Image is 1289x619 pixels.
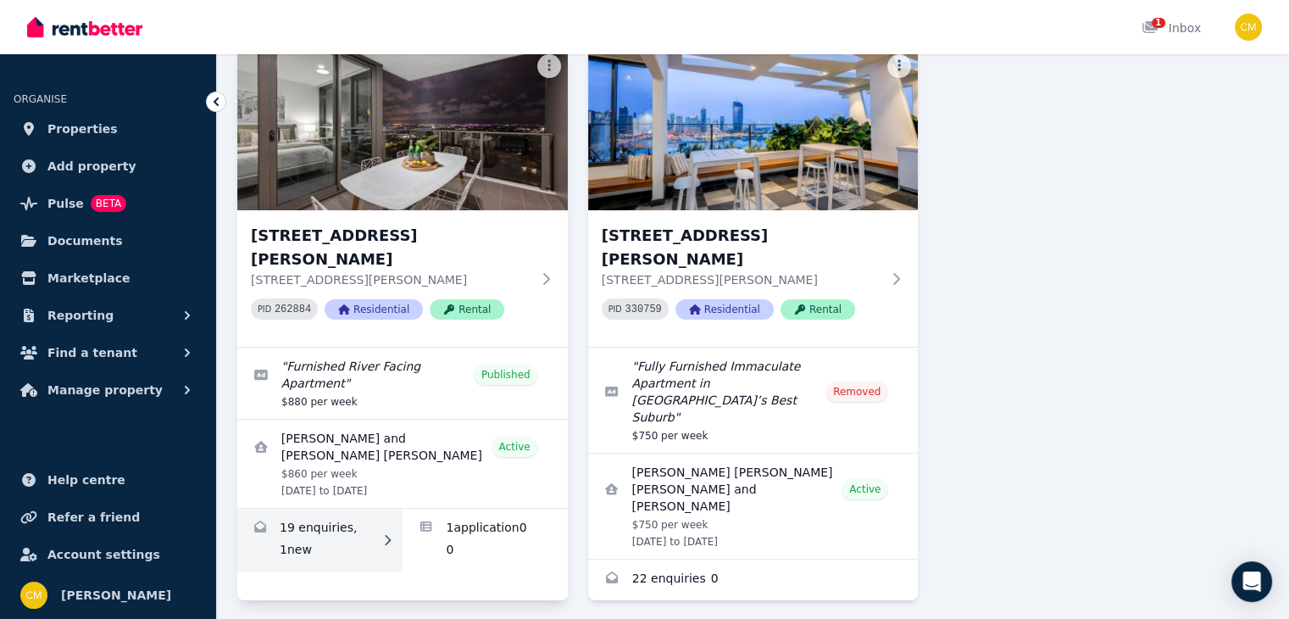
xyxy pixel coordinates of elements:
[588,560,919,600] a: Enquiries for 1303/49 Cordelia Street, South Brisbane
[47,544,160,565] span: Account settings
[588,47,919,347] a: 1303/49 Cordelia Street, South Brisbane[STREET_ADDRESS][PERSON_NAME][STREET_ADDRESS][PERSON_NAME]...
[588,47,919,210] img: 1303/49 Cordelia Street, South Brisbane
[275,304,311,315] code: 262884
[237,348,568,419] a: Edit listing: Furnished River Facing Apartment
[237,47,568,347] a: 1010/37 Mayne Road, Bowen Hills[STREET_ADDRESS][PERSON_NAME][STREET_ADDRESS][PERSON_NAME]PID 2628...
[1152,18,1165,28] span: 1
[602,224,881,271] h3: [STREET_ADDRESS][PERSON_NAME]
[537,54,561,78] button: More options
[47,231,123,251] span: Documents
[14,463,203,497] a: Help centre
[14,261,203,295] a: Marketplace
[47,156,136,176] span: Add property
[251,271,531,288] p: [STREET_ADDRESS][PERSON_NAME]
[47,507,140,527] span: Refer a friend
[47,119,118,139] span: Properties
[588,348,919,453] a: Edit listing: Fully Furnished Immaculate Apartment in Brisbane’s Best Suburb
[237,509,403,572] a: Enquiries for 1010/37 Mayne Road, Bowen Hills
[325,299,423,320] span: Residential
[14,373,203,407] button: Manage property
[14,500,203,534] a: Refer a friend
[61,585,171,605] span: [PERSON_NAME]
[781,299,855,320] span: Rental
[588,454,919,559] a: View details for Rachel Emma Louise Cole and Liam Michael Cannon
[27,14,142,40] img: RentBetter
[14,336,203,370] button: Find a tenant
[608,304,622,314] small: PID
[20,582,47,609] img: Chantelle Martin
[47,268,130,288] span: Marketplace
[625,304,662,315] code: 330759
[47,193,84,214] span: Pulse
[251,224,531,271] h3: [STREET_ADDRESS][PERSON_NAME]
[237,420,568,508] a: View details for Katriona Allen and Connor Moriarty
[1231,561,1272,602] div: Open Intercom Messenger
[1142,20,1201,36] div: Inbox
[47,305,114,326] span: Reporting
[14,298,203,332] button: Reporting
[258,304,271,314] small: PID
[675,299,774,320] span: Residential
[430,299,504,320] span: Rental
[14,93,67,105] span: ORGANISE
[14,538,203,572] a: Account settings
[602,271,881,288] p: [STREET_ADDRESS][PERSON_NAME]
[237,47,568,210] img: 1010/37 Mayne Road, Bowen Hills
[47,380,163,400] span: Manage property
[14,112,203,146] a: Properties
[47,470,125,490] span: Help centre
[403,509,568,572] a: Applications for 1010/37 Mayne Road, Bowen Hills
[14,224,203,258] a: Documents
[14,149,203,183] a: Add property
[91,195,126,212] span: BETA
[887,54,911,78] button: More options
[14,187,203,220] a: PulseBETA
[47,343,137,363] span: Find a tenant
[1235,14,1262,41] img: Chantelle Martin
